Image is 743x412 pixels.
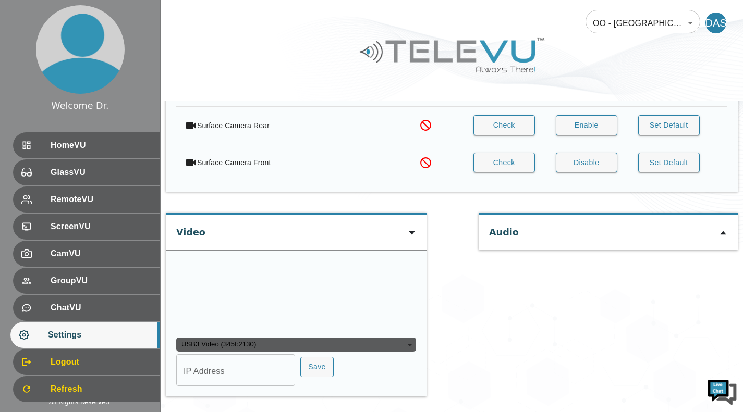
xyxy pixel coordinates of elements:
[51,166,152,179] span: GlassVU
[638,115,700,135] button: Set Default
[36,5,125,94] img: profile.png
[51,383,152,395] span: Refresh
[13,159,160,185] div: GlassVU
[556,153,617,173] button: Disable
[358,33,546,77] img: Logo
[10,322,160,348] div: Settings
[638,153,700,173] button: Set Default
[13,132,160,158] div: HomeVU
[5,284,199,321] textarea: Type your message and hit 'Enter'
[197,156,271,169] div: Surface Camera Front
[13,268,160,294] div: GroupVU
[473,153,535,173] button: Check
[51,193,152,206] span: RemoteVU
[48,329,152,341] span: Settings
[705,13,726,33] div: DAS
[473,115,535,135] button: Check
[51,139,152,152] span: HomeVU
[51,220,152,233] span: ScreenVU
[707,376,738,407] img: Chat Widget
[18,48,44,74] img: d_736959983_company_1615157101543_736959983
[197,119,270,132] div: Surface Camera Rear
[51,247,152,260] span: CamVU
[13,241,160,267] div: CamVU
[13,186,160,213] div: RemoteVU
[51,356,152,368] span: Logout
[51,99,108,113] div: Welcome Dr.
[171,5,196,30] div: Minimize live chat window
[556,115,617,135] button: Enable
[13,295,160,321] div: ChatVU
[51,274,152,287] span: GroupVU
[489,215,519,244] div: Audio
[176,215,205,244] div: Video
[176,338,416,352] div: USB3 Video (345f:2130)
[13,349,160,375] div: Logout
[13,376,160,402] div: Refresh
[60,131,144,236] span: We're online!
[13,214,160,240] div: ScreenVU
[54,55,175,68] div: Chat with us now
[586,8,700,38] div: OO - [GEOGRAPHIC_DATA] - K. Agbedinu
[51,302,152,314] span: ChatVU
[300,357,334,377] button: Save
